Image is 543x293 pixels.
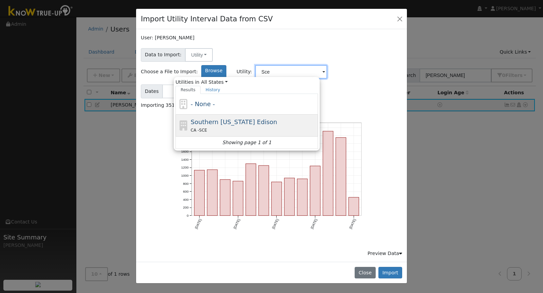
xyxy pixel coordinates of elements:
span: Utilities in [175,79,318,86]
rect: onclick="" [194,170,204,216]
a: All States [201,79,228,86]
input: Select a Utility [255,65,327,79]
button: Utility [185,48,213,62]
button: Close [395,14,405,23]
span: Southern [US_STATE] Edison [191,118,277,125]
i: Showing page 1 of 1 [222,139,271,146]
rect: onclick="" [271,182,282,216]
rect: onclick="" [297,179,307,216]
a: Results [175,86,201,94]
rect: onclick="" [310,166,320,216]
a: History [201,86,225,94]
rect: onclick="" [259,165,269,216]
rect: onclick="" [349,197,359,216]
div: Importing 35136 data points [141,102,402,109]
rect: onclick="" [336,138,346,216]
button: Import [378,267,402,278]
text: [DATE] [349,218,356,230]
span: SCE [199,128,207,133]
text: [DATE] [271,218,279,230]
rect: onclick="" [284,178,295,216]
text: 1600 [181,150,189,153]
rect: onclick="" [246,164,256,216]
label: User: [PERSON_NAME] [141,34,194,41]
span: Choose a File to Import: [141,68,198,75]
span: Data to Import: [141,48,185,62]
text: 0 [187,214,189,217]
span: Dates [141,84,163,98]
span: - None - [191,100,215,108]
text: 1200 [181,166,189,170]
text: 1400 [181,158,189,161]
text: [DATE] [194,218,202,230]
div: Preview Data [368,250,402,257]
text: 800 [183,182,189,185]
span: Utility: [237,68,252,75]
rect: onclick="" [207,170,217,216]
label: Browse [201,65,226,79]
rect: onclick="" [220,180,230,216]
text: 1000 [181,174,189,177]
span: CA - [191,128,199,133]
rect: onclick="" [323,131,333,216]
text: 200 [183,206,189,210]
text: 600 [183,190,189,193]
rect: onclick="" [233,181,243,216]
text: [DATE] [310,218,318,230]
text: 400 [183,198,189,201]
button: Close [355,267,375,278]
text: [DATE] [233,218,241,230]
h4: Import Utility Interval Data from CSV [141,14,273,24]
